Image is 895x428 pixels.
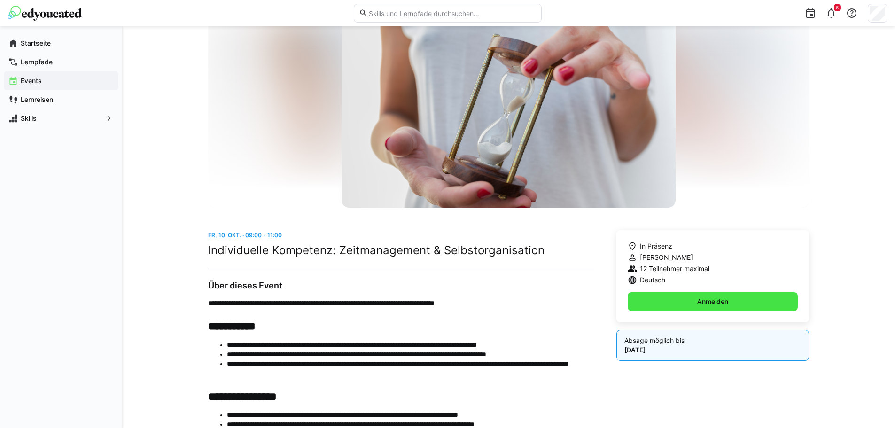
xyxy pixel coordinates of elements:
button: Anmelden [628,292,798,311]
p: Absage möglich bis [624,336,802,345]
span: Deutsch [640,275,665,285]
h3: Über dieses Event [208,280,594,291]
span: [PERSON_NAME] [640,253,693,262]
p: [DATE] [624,345,802,355]
span: In Präsenz [640,241,672,251]
h2: Individuelle Kompetenz: Zeitmanagement & Selbstorganisation [208,243,594,257]
span: Fr, 10. Okt. · 09:00 - 11:00 [208,232,282,239]
span: Anmelden [696,297,730,306]
input: Skills und Lernpfade durchsuchen… [368,9,536,17]
span: 6 [836,5,839,10]
span: 12 Teilnehmer maximal [640,264,709,273]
